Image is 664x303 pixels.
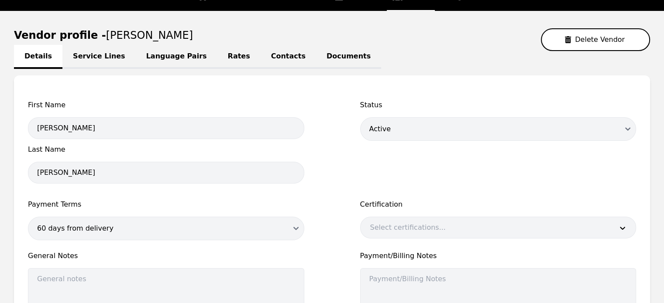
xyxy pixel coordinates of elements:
[217,45,261,69] a: Rates
[106,29,193,41] span: [PERSON_NAME]
[28,144,304,155] span: Last Name
[14,29,193,41] h1: Vendor profile -
[316,45,381,69] a: Documents
[28,162,304,184] input: Last Name
[360,199,636,210] label: Certification
[28,199,304,210] span: Payment Terms
[28,117,304,139] input: First Name
[360,100,636,110] span: Status
[136,45,217,69] a: Language Pairs
[360,251,636,261] span: Payment/Billing Notes
[28,100,304,110] span: First Name
[541,28,650,51] button: Delete Vendor
[62,45,136,69] a: Service Lines
[261,45,316,69] a: Contacts
[28,251,304,261] span: General Notes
